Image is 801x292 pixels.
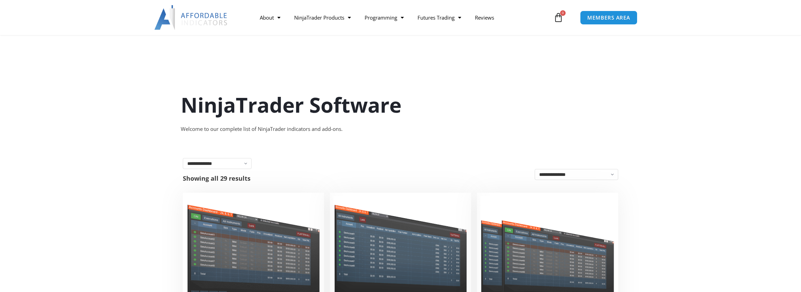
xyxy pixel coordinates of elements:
a: Futures Trading [411,10,468,25]
a: Reviews [468,10,501,25]
div: Welcome to our complete list of NinjaTrader indicators and add-ons. [181,124,621,134]
nav: Menu [253,10,552,25]
span: MEMBERS AREA [587,15,630,20]
select: Shop order [535,169,618,180]
a: 0 [543,8,574,27]
a: NinjaTrader Products [287,10,358,25]
p: Showing all 29 results [183,175,251,181]
a: MEMBERS AREA [580,11,637,25]
a: Programming [358,10,411,25]
span: 0 [560,10,566,16]
h1: NinjaTrader Software [181,90,621,119]
a: About [253,10,287,25]
img: LogoAI | Affordable Indicators – NinjaTrader [154,5,228,30]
